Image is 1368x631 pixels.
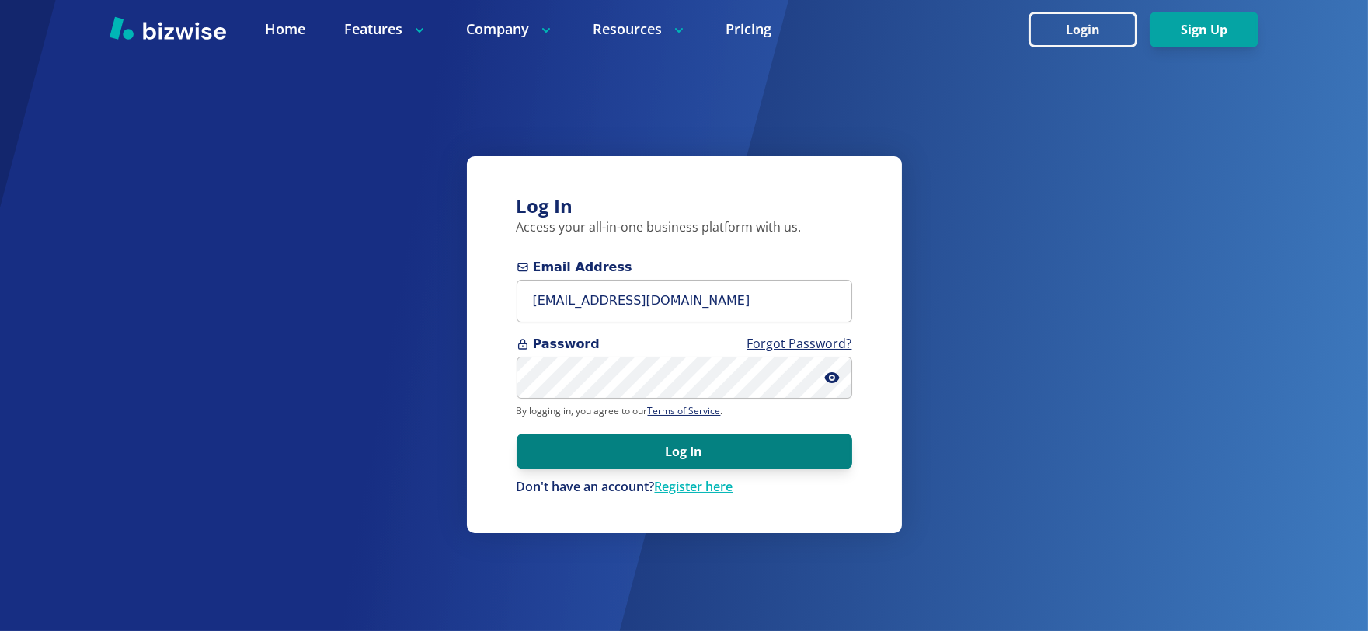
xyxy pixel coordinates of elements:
[1150,12,1258,47] button: Sign Up
[517,405,852,417] p: By logging in, you agree to our .
[517,434,852,469] button: Log In
[517,193,852,219] h3: Log In
[517,219,852,236] p: Access your all-in-one business platform with us.
[517,335,852,354] span: Password
[265,19,305,39] a: Home
[1029,12,1137,47] button: Login
[517,479,852,496] p: Don't have an account?
[593,19,687,39] p: Resources
[517,280,852,322] input: you@example.com
[517,479,852,496] div: Don't have an account?Register here
[726,19,771,39] a: Pricing
[648,404,721,417] a: Terms of Service
[655,478,733,495] a: Register here
[1150,23,1258,37] a: Sign Up
[1029,23,1150,37] a: Login
[517,258,852,277] span: Email Address
[110,16,226,40] img: Bizwise Logo
[344,19,427,39] p: Features
[466,19,554,39] p: Company
[747,335,852,352] a: Forgot Password?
